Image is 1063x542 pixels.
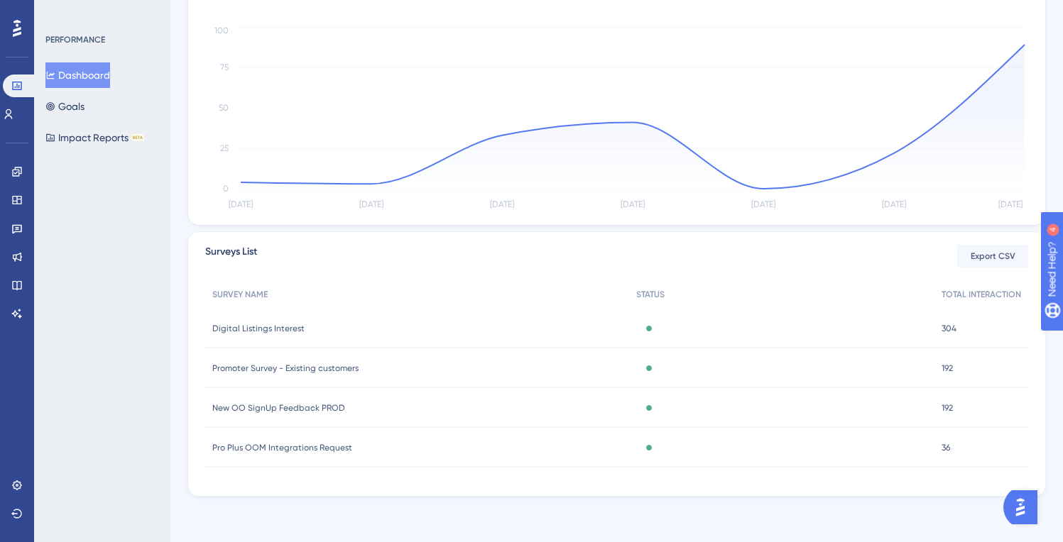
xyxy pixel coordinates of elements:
[882,199,906,209] tspan: [DATE]
[214,26,229,35] tspan: 100
[998,199,1023,209] tspan: [DATE]
[636,289,665,300] span: STATUS
[33,4,89,21] span: Need Help?
[99,7,103,18] div: 4
[212,363,359,374] span: Promoter Survey - Existing customers
[45,125,144,150] button: Impact ReportsBETA
[621,199,645,209] tspan: [DATE]
[212,442,352,453] span: Pro Plus OOM Integrations Request
[212,402,345,414] span: New OO SignUp Feedback PROD
[212,289,268,300] span: SURVEY NAME
[212,323,305,334] span: Digital Listings Interest
[942,402,953,414] span: 192
[229,199,253,209] tspan: [DATE]
[942,323,956,334] span: 304
[971,250,1015,262] span: Export CSV
[205,243,257,269] span: Surveys List
[45,94,85,119] button: Goals
[751,199,775,209] tspan: [DATE]
[942,442,950,453] span: 36
[220,143,229,153] tspan: 25
[223,184,229,194] tspan: 0
[131,134,144,141] div: BETA
[219,103,229,113] tspan: 50
[490,199,514,209] tspan: [DATE]
[957,245,1028,267] button: Export CSV
[45,34,105,45] div: PERFORMANCE
[942,289,1021,300] span: TOTAL INTERACTION
[942,363,953,374] span: 192
[45,62,110,88] button: Dashboard
[359,199,383,209] tspan: [DATE]
[220,62,229,72] tspan: 75
[1003,486,1046,529] iframe: UserGuiding AI Assistant Launcher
